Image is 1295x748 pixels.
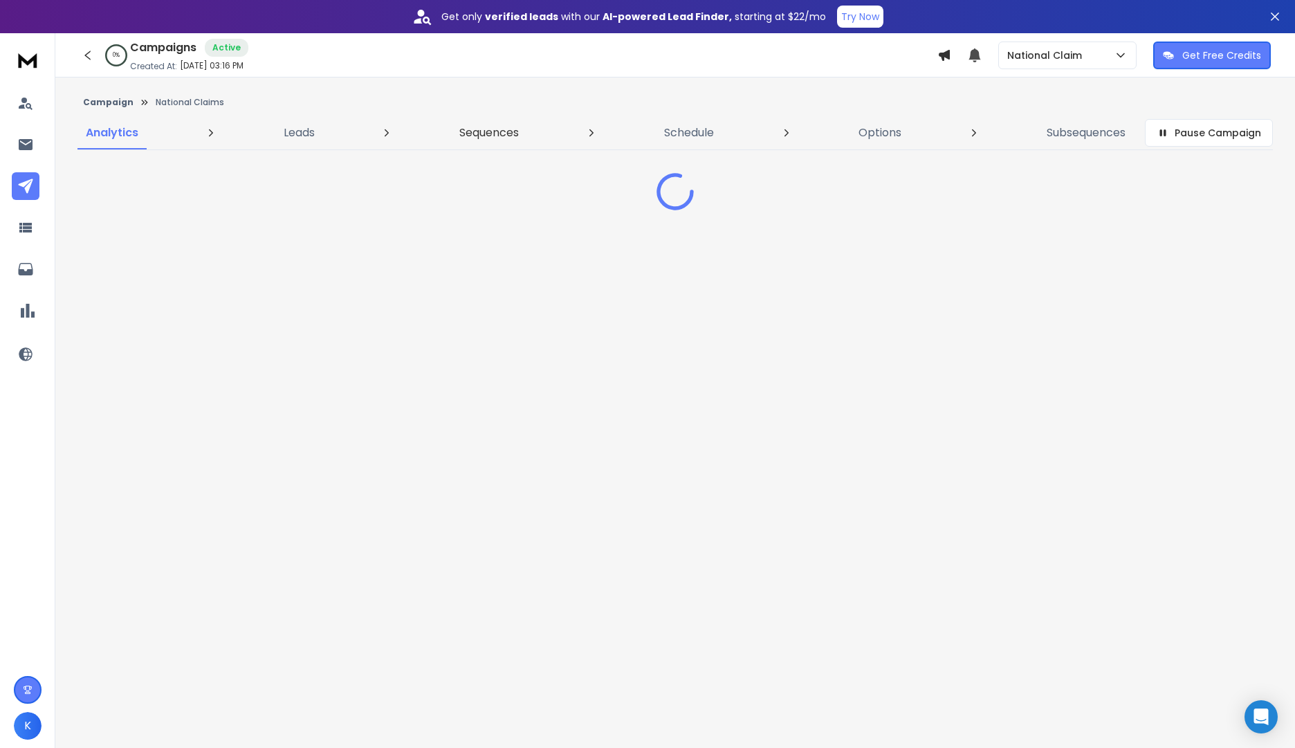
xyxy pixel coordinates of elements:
[441,10,826,24] p: Get only with our starting at $22/mo
[603,10,732,24] strong: AI-powered Lead Finder,
[180,60,244,71] p: [DATE] 03:16 PM
[130,61,177,72] p: Created At:
[14,712,42,740] button: K
[1245,700,1278,733] div: Open Intercom Messenger
[485,10,558,24] strong: verified leads
[86,125,138,141] p: Analytics
[156,97,224,108] p: National Claims
[1182,48,1261,62] p: Get Free Credits
[113,51,120,60] p: 0 %
[1007,48,1087,62] p: National Claim
[1153,42,1271,69] button: Get Free Credits
[459,125,519,141] p: Sequences
[837,6,883,28] button: Try Now
[1047,125,1126,141] p: Subsequences
[130,39,196,56] h1: Campaigns
[451,116,527,149] a: Sequences
[850,116,910,149] a: Options
[858,125,901,141] p: Options
[77,116,147,149] a: Analytics
[656,116,722,149] a: Schedule
[1145,119,1273,147] button: Pause Campaign
[275,116,323,149] a: Leads
[83,97,134,108] button: Campaign
[1038,116,1134,149] a: Subsequences
[664,125,714,141] p: Schedule
[205,39,248,57] div: Active
[284,125,315,141] p: Leads
[14,47,42,73] img: logo
[841,10,879,24] p: Try Now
